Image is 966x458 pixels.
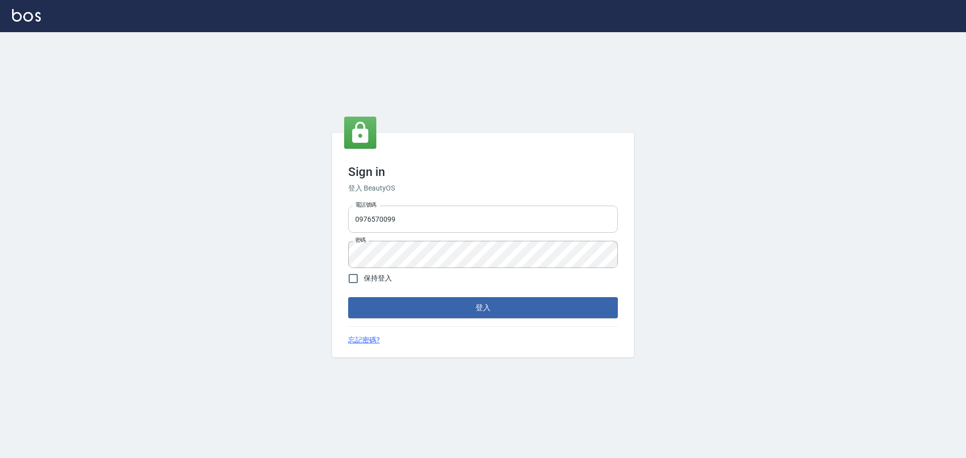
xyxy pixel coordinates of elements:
span: 保持登入 [364,273,392,284]
label: 電話號碼 [355,201,376,209]
h6: 登入 BeautyOS [348,183,618,194]
a: 忘記密碼? [348,335,380,345]
h3: Sign in [348,165,618,179]
button: 登入 [348,297,618,318]
img: Logo [12,9,41,22]
label: 密碼 [355,236,366,244]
